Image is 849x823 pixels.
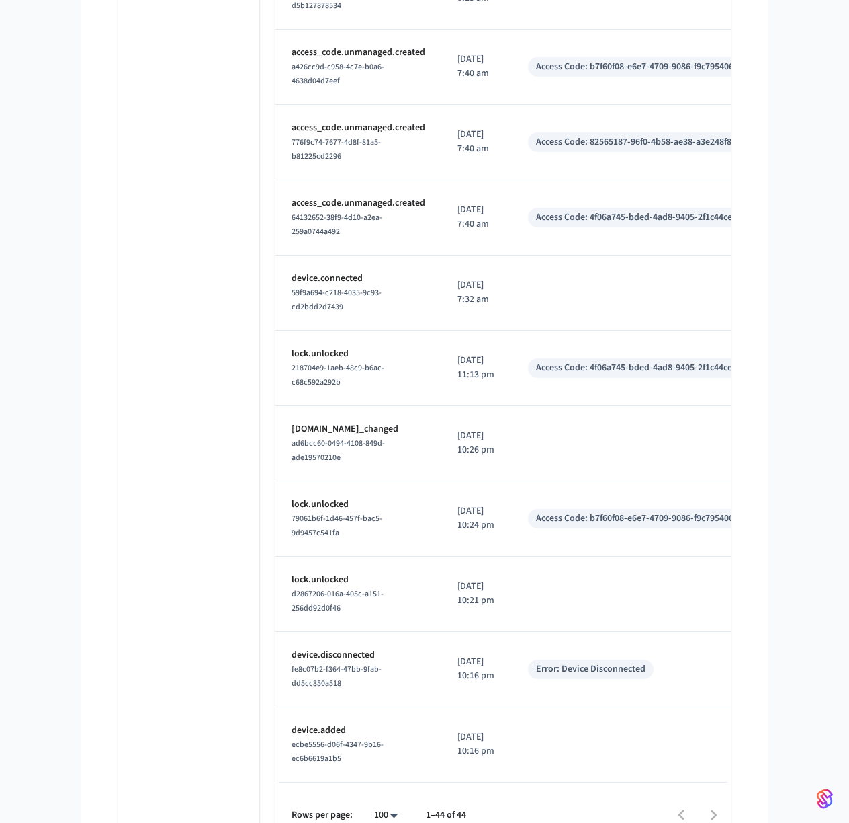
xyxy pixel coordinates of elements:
[457,203,496,231] p: [DATE] 7:40 am
[292,438,385,463] span: ad6bcc60-0494-4108-849d-ade19570210e
[292,723,425,738] p: device.added
[292,588,384,614] span: d2867206-016a-405c-a151-256dd92d0f46
[292,287,382,313] span: 59f9a694-c218-4035-9c93-cd2bdd2d7439
[292,573,425,587] p: lock.unlocked
[292,808,353,822] p: Rows per page:
[536,135,751,149] div: Access Code: 82565187-96f0-4b58-ae38-a3e248f8959b
[292,61,384,87] span: a426cc9d-c958-4c7e-b0a6-4638d04d7eef
[457,52,496,81] p: [DATE] 7:40 am
[292,121,425,135] p: access_code.unmanaged.created
[536,60,746,74] div: Access Code: b7f60f08-e6e7-4709-9086-f9c795406fb1
[536,361,751,375] div: Access Code: 4f06a745-bded-4ad8-9405-2f1c44ce654a
[292,498,425,512] p: lock.unlocked
[292,272,425,286] p: device.connected
[457,730,496,758] p: [DATE] 10:16 pm
[536,662,645,676] div: Error: Device Disconnected
[292,46,425,60] p: access_code.unmanaged.created
[292,196,425,210] p: access_code.unmanaged.created
[292,739,384,765] span: ecbe5556-d06f-4347-9b16-ec6b6619a1b5
[457,278,496,307] p: [DATE] 7:32 am
[292,513,382,539] span: 79061b6f-1d46-457f-bac5-9d9457c541fa
[426,808,466,822] p: 1–44 of 44
[292,422,425,436] p: [DOMAIN_NAME]_changed
[292,136,381,162] span: 776f9c74-7677-4d8f-81a5-b81225cd2296
[536,512,746,526] div: Access Code: b7f60f08-e6e7-4709-9086-f9c795406fb1
[292,362,384,388] span: 218704e9-1aeb-48c9-b6ac-c68c592a292b
[457,504,496,533] p: [DATE] 10:24 pm
[292,347,425,361] p: lock.unlocked
[292,212,382,237] span: 64132652-38f9-4d10-a2ea-259a0744a492
[292,648,425,662] p: device.disconnected
[457,655,496,683] p: [DATE] 10:16 pm
[292,664,382,689] span: fe8c07b2-f364-47bb-9fab-dd5cc350a518
[457,429,496,457] p: [DATE] 10:26 pm
[536,210,751,225] div: Access Code: 4f06a745-bded-4ad8-9405-2f1c44ce654a
[457,354,496,382] p: [DATE] 11:13 pm
[817,788,833,810] img: SeamLogoGradient.69752ec5.svg
[457,128,496,156] p: [DATE] 7:40 am
[457,580,496,608] p: [DATE] 10:21 pm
